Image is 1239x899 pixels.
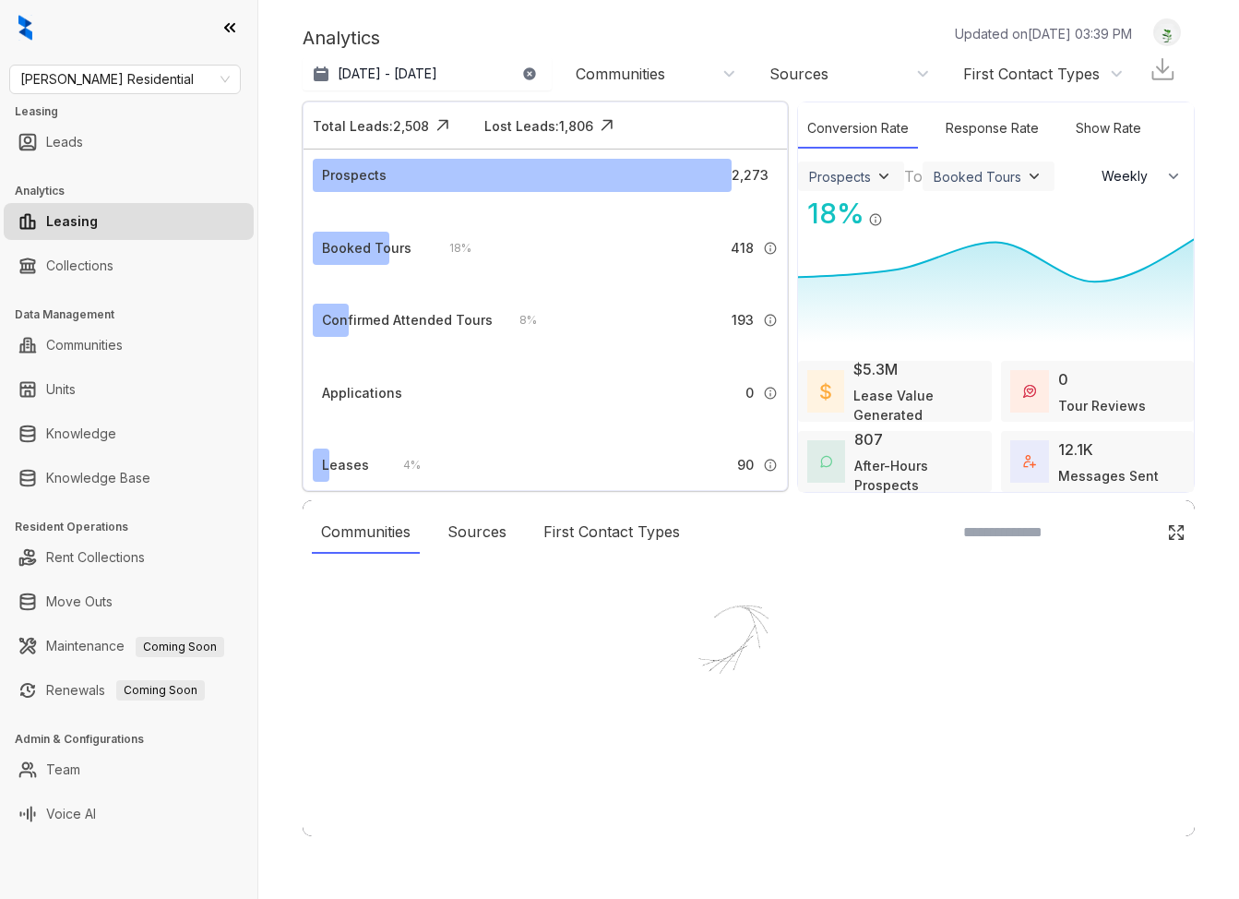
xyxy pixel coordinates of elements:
[46,751,80,788] a: Team
[338,65,437,83] p: [DATE] - [DATE]
[15,731,257,748] h3: Admin & Configurations
[1023,455,1036,468] img: TotalFum
[46,583,113,620] a: Move Outs
[4,628,254,665] li: Maintenance
[769,64,828,84] div: Sources
[15,103,257,120] h3: Leasing
[438,511,516,554] div: Sources
[716,749,781,768] div: Loading...
[763,386,778,401] img: Info
[46,672,205,709] a: RenewalsComing Soon
[4,583,254,620] li: Move Outs
[1128,524,1144,540] img: SearchIcon
[4,247,254,284] li: Collections
[303,24,380,52] p: Analytics
[4,751,254,788] li: Team
[1066,109,1150,149] div: Show Rate
[868,212,883,227] img: Info
[322,383,402,403] div: Applications
[854,428,883,450] div: 807
[731,238,754,258] span: 418
[745,383,754,403] span: 0
[4,203,254,240] li: Leasing
[1090,160,1194,193] button: Weekly
[46,124,83,161] a: Leads
[576,64,665,84] div: Communities
[732,165,768,186] span: 2,273
[15,183,257,199] h3: Analytics
[820,455,832,467] img: AfterHoursConversations
[798,109,918,149] div: Conversion Rate
[312,511,420,554] div: Communities
[4,415,254,452] li: Knowledge
[809,169,871,185] div: Prospects
[763,313,778,328] img: Info
[20,66,230,93] span: Griffis Residential
[763,458,778,473] img: Info
[875,167,893,186] img: ViewFilterArrow
[1058,368,1068,390] div: 0
[853,386,983,425] div: Lease Value Generated
[385,455,421,475] div: 4 %
[737,455,754,475] span: 90
[46,460,150,497] a: Knowledge Base
[1058,396,1146,415] div: Tour Reviews
[136,637,224,657] span: Coming Soon
[15,519,257,535] h3: Resident Operations
[46,247,113,284] a: Collections
[429,112,457,139] img: Click Icon
[313,116,429,136] div: Total Leads: 2,508
[534,511,689,554] div: First Contact Types
[322,455,369,475] div: Leases
[934,169,1021,185] div: Booked Tours
[116,680,205,701] span: Coming Soon
[1154,23,1180,42] img: UserAvatar
[955,24,1132,43] p: Updated on [DATE] 03:39 PM
[15,306,257,323] h3: Data Management
[1025,167,1043,186] img: ViewFilterArrow
[322,165,387,186] div: Prospects
[763,241,778,256] img: Info
[46,796,96,833] a: Voice AI
[853,358,898,380] div: $5.3M
[798,193,864,234] div: 18 %
[1167,523,1185,542] img: Click Icon
[4,124,254,161] li: Leads
[904,165,923,187] div: To
[4,460,254,497] li: Knowledge Base
[46,415,116,452] a: Knowledge
[46,539,145,576] a: Rent Collections
[1058,438,1093,461] div: 12.1K
[732,310,754,330] span: 193
[303,57,552,90] button: [DATE] - [DATE]
[854,456,983,495] div: After-Hours Prospects
[1102,167,1158,186] span: Weekly
[820,382,831,401] img: LeaseValue
[963,64,1100,84] div: First Contact Types
[4,327,254,364] li: Communities
[322,310,493,330] div: Confirmed Attended Tours
[46,203,98,240] a: Leasing
[883,196,911,223] img: Click Icon
[4,371,254,408] li: Units
[4,796,254,833] li: Voice AI
[593,112,621,139] img: Click Icon
[501,310,537,330] div: 8 %
[4,539,254,576] li: Rent Collections
[431,238,471,258] div: 18 %
[1149,55,1176,83] img: Download
[657,565,841,749] img: Loader
[1058,466,1159,485] div: Messages Sent
[1023,385,1036,398] img: TourReviews
[46,371,76,408] a: Units
[46,327,123,364] a: Communities
[322,238,411,258] div: Booked Tours
[4,672,254,709] li: Renewals
[936,109,1048,149] div: Response Rate
[18,15,32,41] img: logo
[484,116,593,136] div: Lost Leads: 1,806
